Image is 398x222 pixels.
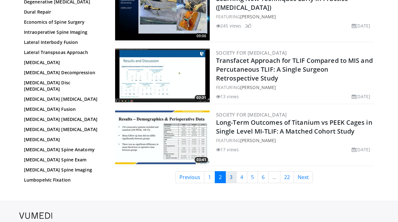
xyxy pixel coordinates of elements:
li: 13 views [216,93,239,100]
a: 2 [215,171,226,183]
a: [MEDICAL_DATA] Decompression [24,69,101,76]
li: 245 views [216,22,241,29]
li: [DATE] [352,93,370,100]
a: [MEDICAL_DATA] Fusion [24,106,101,112]
a: [MEDICAL_DATA] [24,136,101,143]
a: Society for [MEDICAL_DATA] [216,50,287,56]
a: Lateral Interbody Fusion [24,39,101,45]
a: 3 [225,171,237,183]
a: Lumbosacral Fusion [24,187,101,193]
span: 02:21 [195,95,208,101]
a: Dural Repair [24,9,101,15]
a: Intraoperative Spine Imaging [24,29,101,35]
img: c87f443f-ee36-44ae-b54e-c23b2603fd5d.300x170_q85_crop-smart_upscale.jpg [115,49,210,102]
span: 03:41 [195,157,208,163]
a: Next [294,171,313,183]
img: VuMedi Logo [19,213,52,219]
a: [MEDICAL_DATA] [MEDICAL_DATA] [24,126,101,133]
a: 03:41 [115,111,210,164]
a: [MEDICAL_DATA] Spine Imaging [24,167,101,173]
a: [PERSON_NAME] [240,14,276,20]
a: Previous [175,171,204,183]
a: [MEDICAL_DATA] [MEDICAL_DATA] [24,96,101,102]
a: [MEDICAL_DATA] [MEDICAL_DATA] [24,116,101,123]
a: 4 [236,171,247,183]
div: FEATURING [216,84,373,91]
a: [MEDICAL_DATA] Disc [MEDICAL_DATA] [24,80,101,92]
div: FEATURING [216,137,373,144]
a: 1 [204,171,215,183]
img: 8d039b81-f51d-48d5-98cc-cfb09393a9a6.300x170_q85_crop-smart_upscale.jpg [115,111,210,164]
li: 17 views [216,146,239,153]
a: 22 [280,171,294,183]
a: Economics of Spine Surgery [24,19,101,25]
a: [PERSON_NAME] [240,137,276,143]
a: Lateral Transpsoas Approach [24,49,101,56]
span: 09:06 [195,33,208,39]
div: FEATURING [216,13,373,20]
a: [MEDICAL_DATA] Spine Exam [24,157,101,163]
li: [DATE] [352,22,370,29]
a: [MEDICAL_DATA] Spine Anatomy [24,147,101,153]
a: 6 [258,171,269,183]
li: [DATE] [352,146,370,153]
a: [MEDICAL_DATA] [24,59,101,66]
a: Society for [MEDICAL_DATA] [216,111,287,118]
a: Lumbopelvic Fixation [24,177,101,183]
a: Transfacet Approach for TLIF Compared to MIS and Percutaneous TLIF: A Single Surgeon Retrospectiv... [216,56,373,82]
a: Long-Term Outcomes of Titanium vs PEEK Cages in Single Level MI-TLIF: A Matched Cohort Study [216,118,372,135]
nav: Search results pages [114,171,374,183]
a: [PERSON_NAME] [240,84,276,90]
a: 02:21 [115,49,210,102]
a: 5 [247,171,258,183]
li: 2 [245,22,251,29]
